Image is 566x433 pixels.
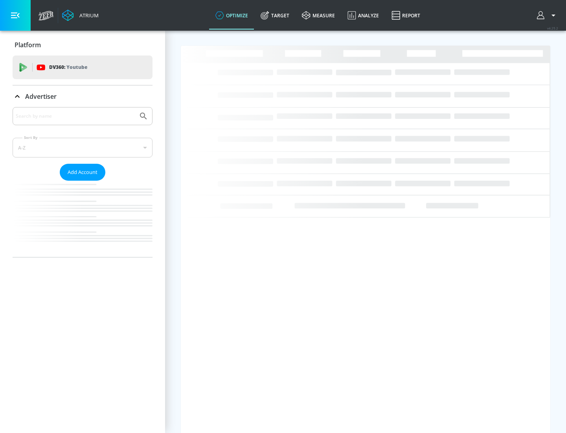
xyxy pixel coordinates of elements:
[66,63,87,71] p: Youtube
[49,63,87,72] p: DV360:
[15,41,41,49] p: Platform
[13,34,153,56] div: Platform
[22,135,39,140] label: Sort By
[13,85,153,107] div: Advertiser
[385,1,426,30] a: Report
[13,138,153,157] div: A-Z
[76,12,99,19] div: Atrium
[13,107,153,257] div: Advertiser
[16,111,135,121] input: Search by name
[68,168,97,177] span: Add Account
[209,1,254,30] a: optimize
[25,92,57,101] p: Advertiser
[254,1,296,30] a: Target
[13,181,153,257] nav: list of Advertiser
[341,1,385,30] a: Analyze
[547,26,558,30] span: v 4.25.2
[13,56,153,79] div: DV360: Youtube
[62,9,99,21] a: Atrium
[60,164,105,181] button: Add Account
[296,1,341,30] a: measure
